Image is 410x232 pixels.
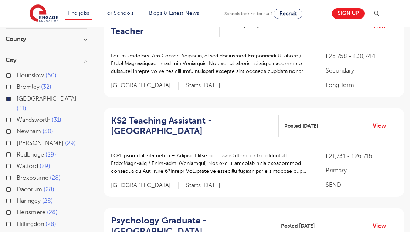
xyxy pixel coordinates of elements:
input: Hertsmere 28 [17,209,21,214]
p: LO4 Ipsumdol Sitametco – Adipisc Elitse do EiusmOdtempor:IncidIduntutl Etdo:Magn-aliq / Enim-admi... [111,152,311,175]
h2: KS2 Teaching Assistant - [GEOGRAPHIC_DATA] [111,115,273,137]
input: Haringey 28 [17,198,21,202]
span: [GEOGRAPHIC_DATA] [111,82,179,90]
span: Hertsmere [17,209,45,216]
input: Redbridge 29 [17,151,21,156]
span: 28 [50,175,61,181]
span: Watford [17,163,38,169]
p: £21,731 - £26,716 [326,152,397,161]
span: 30 [43,128,53,135]
input: Newham 30 [17,128,21,133]
input: Watford 29 [17,163,21,168]
p: Long Term [326,81,397,90]
span: Recruit [279,11,297,16]
span: 60 [45,72,57,79]
input: Hillingdon 28 [17,221,21,226]
span: Haringey [17,198,41,204]
span: 28 [45,221,56,228]
p: Lor ipsumdolors: Am Consec Adipiscin, el sed doeiusmodtEmporincidi Utlabore / Etdol Magnaaliquaen... [111,52,311,75]
span: 29 [65,140,76,147]
span: Posted [DATE] [281,222,315,230]
span: Hillingdon [17,221,44,228]
span: Broxbourne [17,175,48,181]
a: Recruit [274,9,302,19]
a: Sign up [332,8,365,19]
span: Newham [17,128,41,135]
a: Find jobs [68,10,89,16]
input: Broxbourne 28 [17,175,21,179]
input: Hounslow 60 [17,72,21,77]
p: SEND [326,181,397,189]
span: Wandsworth [17,117,50,123]
p: Starts [DATE] [186,182,220,189]
span: [GEOGRAPHIC_DATA] [17,95,77,102]
input: [PERSON_NAME] 29 [17,140,21,145]
span: 32 [41,84,51,90]
h3: City [6,57,87,63]
span: Bromley [17,84,40,90]
a: Blogs & Latest News [149,10,199,16]
input: Wandsworth 31 [17,117,21,121]
p: Secondary [326,66,397,75]
span: 31 [52,117,61,123]
img: Engage Education [30,4,58,23]
input: [GEOGRAPHIC_DATA] 31 [17,95,21,100]
input: Bromley 32 [17,84,21,88]
span: Schools looking for staff [224,11,272,16]
a: KS2 Teaching Assistant - [GEOGRAPHIC_DATA] [111,115,279,137]
span: Posted [DATE] [284,122,318,130]
p: £25,758 - £30,744 [326,52,397,61]
span: [GEOGRAPHIC_DATA] [111,182,179,189]
p: Primary [326,166,397,175]
span: 29 [40,163,50,169]
a: View [373,121,392,131]
h3: County [6,36,87,42]
span: 28 [42,198,53,204]
p: Starts [DATE] [186,82,220,90]
span: Dacorum [17,186,42,193]
input: Dacorum 28 [17,186,21,191]
span: 29 [45,151,56,158]
span: 28 [44,186,54,193]
span: [PERSON_NAME] [17,140,64,147]
span: Redbridge [17,151,44,158]
span: 31 [17,105,26,112]
span: 28 [47,209,58,216]
span: Hounslow [17,72,44,79]
a: For Schools [104,10,133,16]
a: View [373,221,392,231]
